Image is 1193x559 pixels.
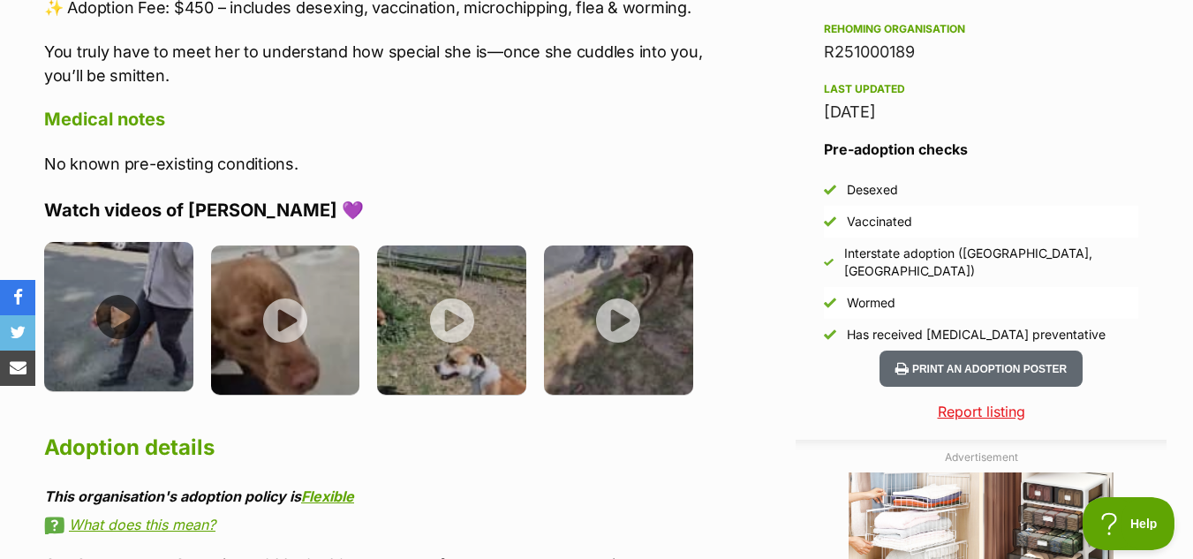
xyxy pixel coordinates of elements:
[824,139,1138,160] h3: Pre-adoption checks
[824,100,1138,125] div: [DATE]
[44,108,711,131] h4: Medical notes
[847,213,912,230] div: Vaccinated
[377,246,526,395] img: d6aitqfds5u9xsrb2ycg.jpg
[824,184,836,196] img: Yes
[824,258,834,268] img: Yes
[211,246,360,395] img: ja8dedzgds8d4vfut3ze.jpg
[824,329,836,341] img: Yes
[824,22,1138,36] div: Rehoming organisation
[844,245,1138,280] div: Interstate adoption ([GEOGRAPHIC_DATA], [GEOGRAPHIC_DATA])
[44,152,711,176] p: No known pre-existing conditions.
[44,428,711,467] h2: Adoption details
[847,326,1106,344] div: Has received [MEDICAL_DATA] preventative
[301,487,354,505] a: Flexible
[847,181,898,199] div: Desexed
[847,294,895,312] div: Wormed
[824,215,836,228] img: Yes
[880,351,1083,387] button: Print an adoption poster
[44,199,711,222] h4: Watch videos of [PERSON_NAME] 💜
[796,401,1167,422] a: Report listing
[44,488,711,504] div: This organisation's adoption policy is
[824,40,1138,64] div: R251000189
[44,242,193,391] img: qw2jlhtcdwbzrtx3axyp.jpg
[824,297,836,309] img: Yes
[824,82,1138,96] div: Last updated
[44,40,711,87] p: You truly have to meet her to understand how special she is—once she cuddles into you, you’ll be ...
[544,246,693,395] img: jyyydaojmv5zsypj7g8w.jpg
[44,517,711,533] a: What does this mean?
[1083,497,1175,550] iframe: Help Scout Beacon - Open
[150,125,297,247] img: https://img.kwcdn.com/product/fancy/74a55af5-c515-4241-a3ba-5d09727f5453.jpg?imageMogr2/strip/siz...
